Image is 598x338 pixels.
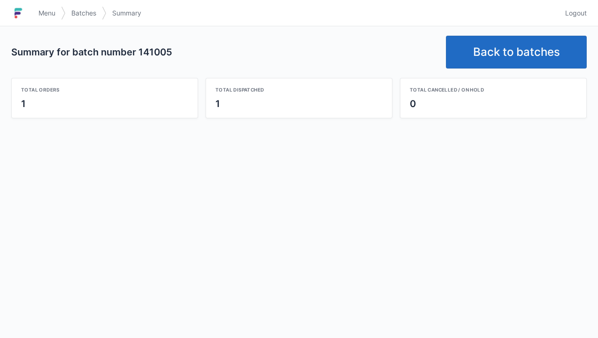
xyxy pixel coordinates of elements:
div: 1 [21,97,188,110]
a: Batches [66,5,102,22]
img: svg> [102,2,107,24]
a: Back to batches [446,36,587,69]
a: Logout [560,5,587,22]
div: 0 [410,97,577,110]
div: Total cancelled / on hold [410,86,577,93]
span: Summary [112,8,141,18]
a: Menu [33,5,61,22]
img: svg> [61,2,66,24]
a: Summary [107,5,147,22]
span: Batches [71,8,96,18]
div: Total orders [21,86,188,93]
img: logo-small.jpg [11,6,25,21]
div: Total dispatched [215,86,383,93]
div: 1 [215,97,383,110]
span: Logout [565,8,587,18]
h2: Summary for batch number 141005 [11,46,438,59]
span: Menu [38,8,55,18]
